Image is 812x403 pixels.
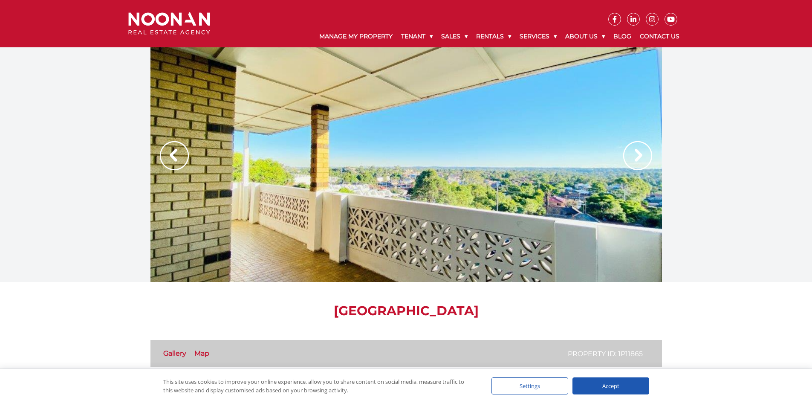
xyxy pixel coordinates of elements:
[561,26,609,47] a: About Us
[163,377,474,394] div: This site uses cookies to improve your online experience, allow you to share content on social me...
[623,141,652,170] img: Arrow slider
[491,377,568,394] div: Settings
[128,12,210,35] img: Noonan Real Estate Agency
[515,26,561,47] a: Services
[194,349,209,357] a: Map
[572,377,649,394] div: Accept
[397,26,437,47] a: Tenant
[568,348,643,359] p: Property ID: 1P11865
[160,141,189,170] img: Arrow slider
[163,349,186,357] a: Gallery
[636,26,684,47] a: Contact Us
[150,303,662,319] h1: [GEOGRAPHIC_DATA]
[315,26,397,47] a: Manage My Property
[609,26,636,47] a: Blog
[472,26,515,47] a: Rentals
[437,26,472,47] a: Sales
